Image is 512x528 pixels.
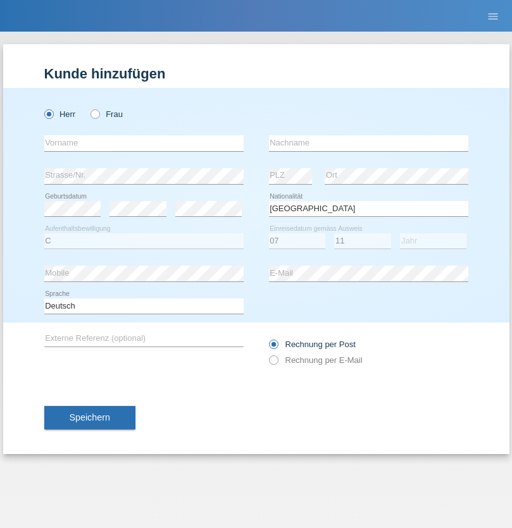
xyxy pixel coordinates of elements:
input: Rechnung per Post [269,340,277,355]
label: Rechnung per Post [269,340,356,349]
label: Herr [44,109,76,119]
i: menu [487,10,499,23]
input: Rechnung per E-Mail [269,355,277,371]
a: menu [480,12,506,20]
h1: Kunde hinzufügen [44,66,468,82]
input: Herr [44,109,53,118]
input: Frau [91,109,99,118]
button: Speichern [44,406,135,430]
label: Rechnung per E-Mail [269,355,363,365]
label: Frau [91,109,123,119]
span: Speichern [70,412,110,422]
